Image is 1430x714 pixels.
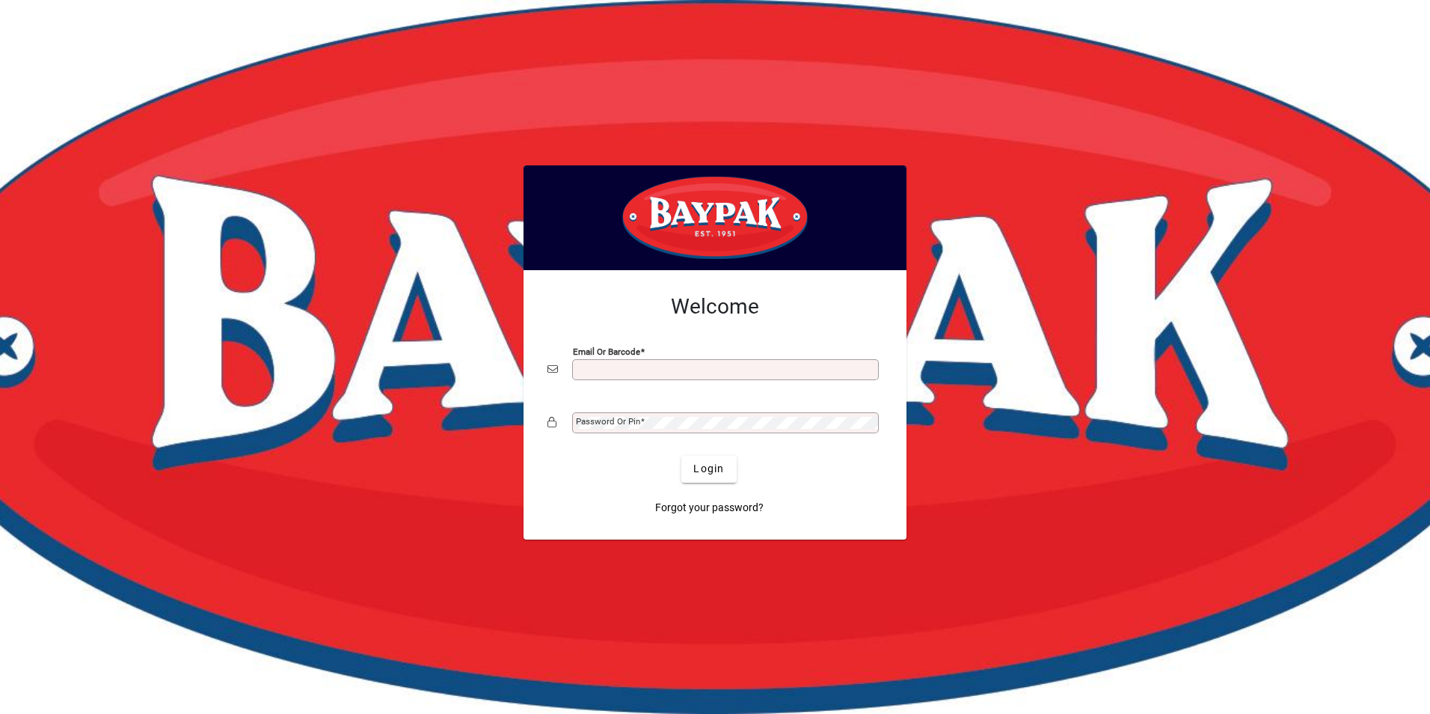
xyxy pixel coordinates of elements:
mat-label: Password or Pin [576,416,640,427]
h2: Welcome [547,294,883,320]
a: Forgot your password? [649,495,770,522]
span: Login [693,461,724,477]
span: Forgot your password? [655,500,764,516]
button: Login [681,456,736,483]
mat-label: Email or Barcode [573,346,640,356]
